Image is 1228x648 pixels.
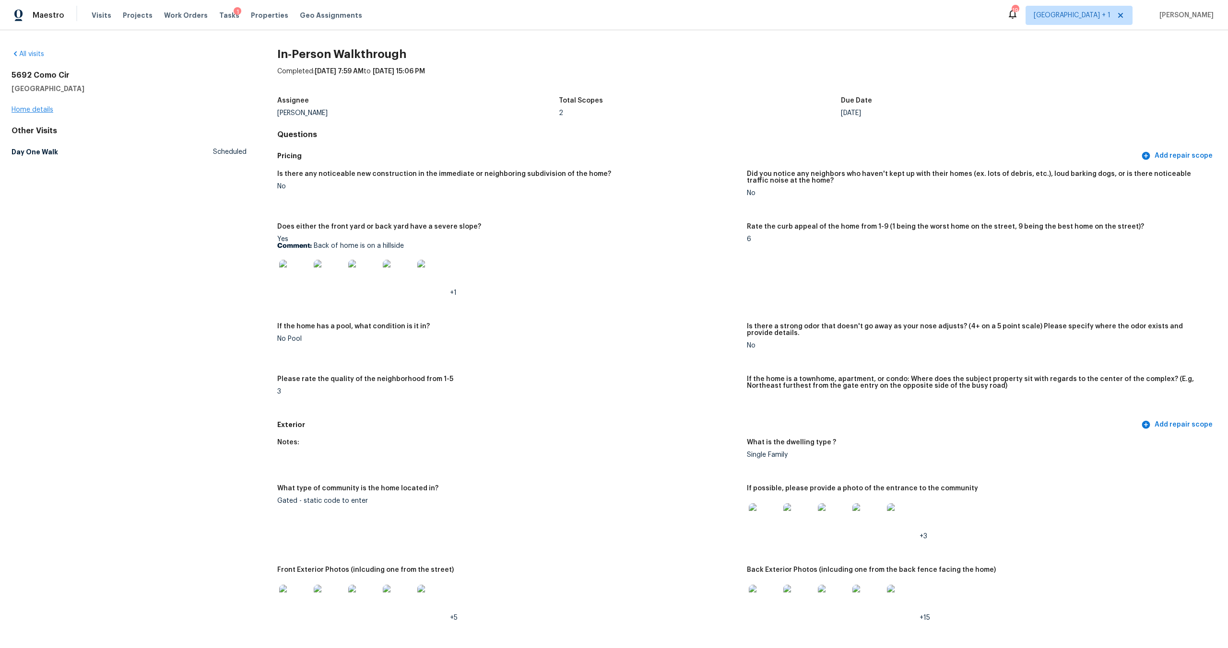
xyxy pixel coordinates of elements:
span: Work Orders [164,11,208,20]
div: [DATE] [841,110,1123,116]
h5: Is there any noticeable new construction in the immediate or neighboring subdivision of the home? [277,171,611,177]
h5: Day One Walk [12,147,58,157]
h5: Rate the curb appeal of the home from 1-9 (1 being the worst home on the street, 9 being the best... [747,223,1144,230]
div: Gated - static code to enter [277,498,739,504]
span: [GEOGRAPHIC_DATA] + 1 [1034,11,1110,20]
div: Single Family [747,451,1209,458]
h5: Due Date [841,97,872,104]
button: Add repair scope [1139,147,1216,165]
h5: Exterior [277,420,1139,430]
a: Day One WalkScheduled [12,143,247,161]
h5: [GEOGRAPHIC_DATA] [12,84,247,93]
h5: Does either the front yard or back yard have a severe slope? [277,223,481,230]
span: Geo Assignments [300,11,362,20]
h5: What is the dwelling type ? [747,439,836,446]
div: No [277,183,739,190]
h5: If the home is a townhome, apartment, or condo: Where does the subject property sit with regards ... [747,376,1209,389]
span: [DATE] 7:59 AM [315,68,364,75]
span: +15 [920,614,930,621]
span: Maestro [33,11,64,20]
b: Comment: [277,243,312,249]
div: Completed: to [277,67,1216,92]
span: Add repair scope [1143,419,1213,431]
h5: If the home has a pool, what condition is it in? [277,323,430,330]
div: 1 [234,7,241,17]
span: Visits [92,11,111,20]
span: Properties [251,11,288,20]
div: [PERSON_NAME] [277,110,559,116]
div: No [747,342,1209,349]
span: +1 [450,289,457,296]
h5: Front Exterior Photos (inlcuding one from the street) [277,567,454,573]
h5: Please rate the quality of the neighborhood from 1-5 [277,376,453,382]
h5: What type of community is the home located in? [277,485,438,492]
div: No Pool [277,336,739,342]
span: [PERSON_NAME] [1156,11,1214,20]
div: Other Visits [12,126,247,136]
h5: Notes: [277,439,299,446]
h5: Pricing [277,151,1139,161]
span: +3 [920,533,927,540]
div: 3 [277,388,739,395]
h4: Questions [277,130,1216,139]
span: +5 [450,614,458,621]
span: Scheduled [213,147,247,157]
a: All visits [12,51,44,58]
div: 2 [559,110,841,116]
h5: Is there a strong odor that doesn't go away as your nose adjusts? (4+ on a 5 point scale) Please ... [747,323,1209,336]
h2: In-Person Walkthrough [277,49,1216,59]
p: Back of home is on a hillside [277,243,739,249]
span: Projects [123,11,153,20]
a: Home details [12,106,53,113]
h5: Did you notice any neighbors who haven't kept up with their homes (ex. lots of debris, etc.), lou... [747,171,1209,184]
h5: Assignee [277,97,309,104]
h5: Total Scopes [559,97,603,104]
div: 6 [747,236,1209,243]
span: Add repair scope [1143,150,1213,162]
h2: 5692 Como Cir [12,70,247,80]
h5: Back Exterior Photos (inlcuding one from the back fence facing the home) [747,567,996,573]
span: [DATE] 15:06 PM [373,68,425,75]
div: 19 [1012,6,1018,15]
span: Tasks [219,12,239,19]
div: No [747,190,1209,197]
div: Yes [277,236,739,296]
button: Add repair scope [1139,416,1216,434]
h5: If possible, please provide a photo of the entrance to the community [747,485,978,492]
